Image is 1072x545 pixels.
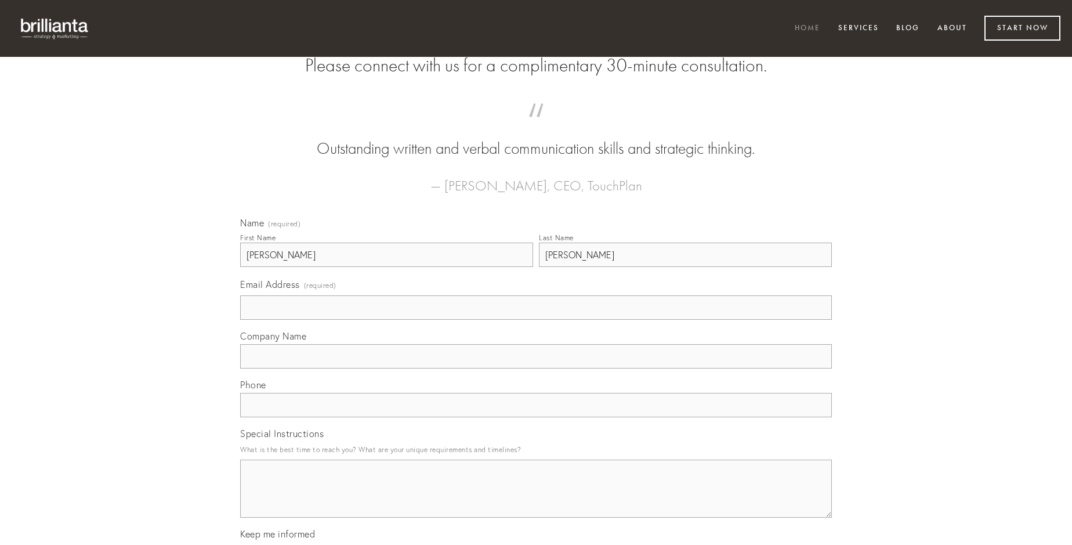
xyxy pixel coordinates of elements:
[12,12,99,45] img: brillianta - research, strategy, marketing
[259,160,813,197] figcaption: — [PERSON_NAME], CEO, TouchPlan
[240,217,264,229] span: Name
[240,330,306,342] span: Company Name
[787,19,828,38] a: Home
[539,233,574,242] div: Last Name
[259,115,813,138] span: “
[268,221,300,228] span: (required)
[240,428,324,439] span: Special Instructions
[304,277,336,293] span: (required)
[930,19,975,38] a: About
[240,55,832,77] h2: Please connect with us for a complimentary 30-minute consultation.
[240,528,315,540] span: Keep me informed
[240,379,266,391] span: Phone
[889,19,927,38] a: Blog
[831,19,886,38] a: Services
[259,115,813,160] blockquote: Outstanding written and verbal communication skills and strategic thinking.
[240,233,276,242] div: First Name
[240,279,300,290] span: Email Address
[240,442,832,457] p: What is the best time to reach you? What are your unique requirements and timelines?
[984,16,1060,41] a: Start Now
